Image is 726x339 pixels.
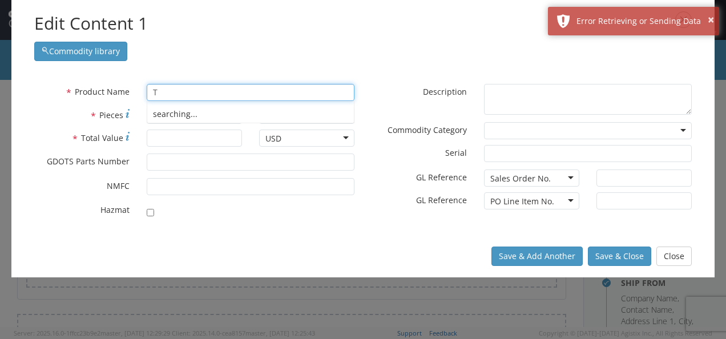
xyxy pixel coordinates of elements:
div: Sales Order No. [490,173,551,184]
div: searching... [147,106,354,123]
span: GL Reference [416,172,467,183]
span: Pieces [99,110,123,120]
span: Serial [445,147,467,158]
button: Close [656,247,692,266]
h2: Edit Content 1 [34,11,692,36]
button: Commodity library [34,42,127,61]
span: Description [423,86,467,97]
button: Save & Add Another [491,247,583,266]
div: USD [265,133,281,144]
span: NMFC [107,180,130,191]
button: Save & Close [588,247,651,266]
div: Error Retrieving or Sending Data [576,15,711,27]
span: Total Value [81,132,123,143]
span: Hazmat [100,204,130,215]
div: PO Line Item No. [490,196,554,207]
button: × [708,12,714,29]
span: Product Name [75,86,130,97]
span: Commodity Category [388,124,467,135]
span: GDOTS Parts Number [47,156,130,167]
span: GL Reference [416,195,467,205]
